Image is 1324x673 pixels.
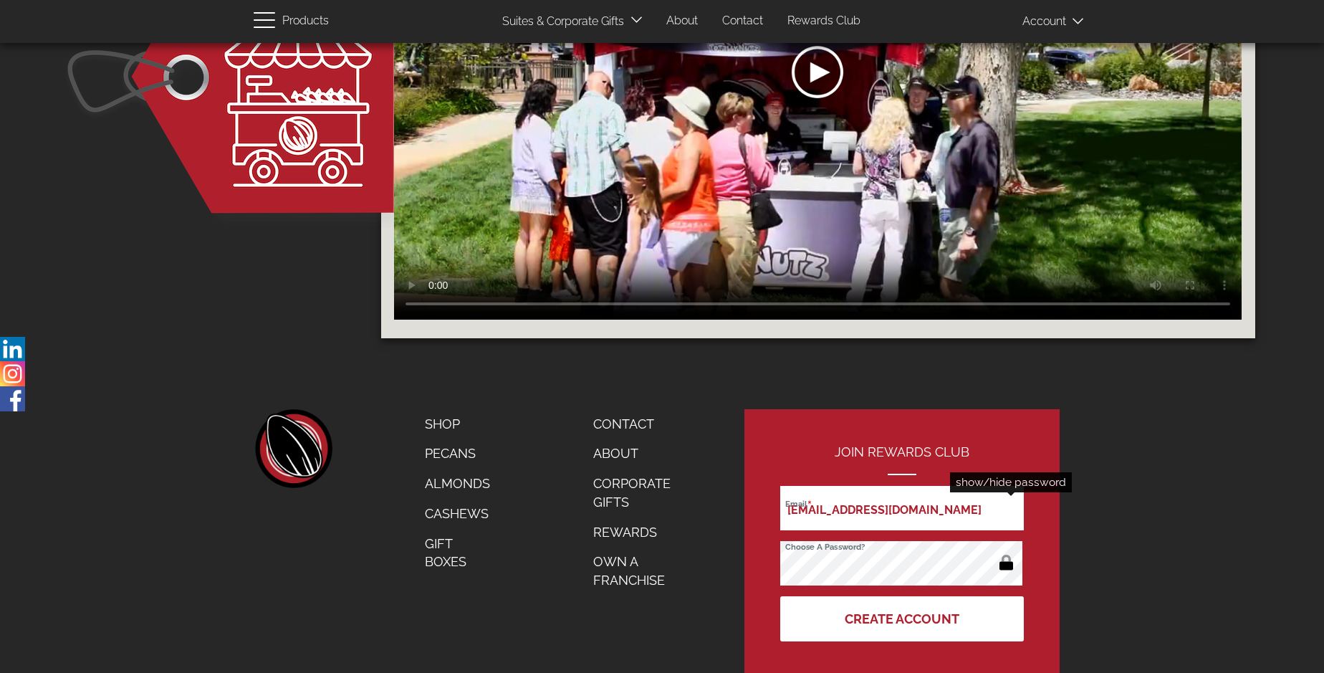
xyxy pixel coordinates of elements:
[414,409,501,439] a: Shop
[777,7,871,35] a: Rewards Club
[582,469,699,517] a: Corporate Gifts
[414,529,501,577] a: Gift Boxes
[491,8,628,36] a: Suites & Corporate Gifts
[711,7,774,35] a: Contact
[582,517,699,548] a: Rewards
[414,439,501,469] a: Pecans
[656,7,709,35] a: About
[582,547,699,595] a: Own a Franchise
[582,439,699,469] a: About
[254,409,332,488] a: home
[414,469,501,499] a: Almonds
[780,486,1024,530] input: Email
[950,472,1072,492] div: show/hide password
[582,409,699,439] a: Contact
[780,445,1024,475] h2: Join Rewards Club
[282,11,329,32] span: Products
[414,499,501,529] a: Cashews
[780,596,1024,641] button: Create Account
